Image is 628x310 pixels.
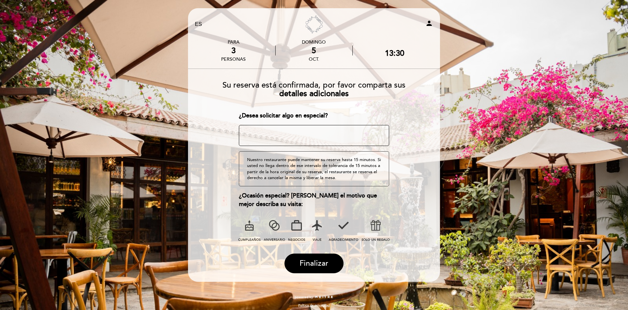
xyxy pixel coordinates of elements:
span: powered by [295,295,313,300]
a: powered by [295,295,333,300]
img: MEITRE [315,296,333,299]
span: AGRADECIMIENTO [329,238,358,242]
span: NEGOCIOS [288,238,305,242]
div: ¿Desea solicitar algo en especial? [239,112,389,120]
span: Finalizar [300,259,328,268]
i: person [425,19,433,27]
button: Finalizar [284,254,344,273]
b: detalles adicionales [279,89,349,98]
a: Política de privacidad [298,303,330,308]
div: Nuestro restaurante puede mantener su reserva hasta 15 minutos. Si usted no llega dentro de ese i... [239,151,389,186]
span: Su reserva está confirmada, por favor comparta sus [222,80,406,90]
div: personas [221,56,246,62]
span: ANIVERSARIO [264,238,285,242]
div: PARA [221,39,246,45]
div: 5 [276,46,352,55]
div: ¿Ocasión especial? [PERSON_NAME] el motivo que mejor describa su visita: [239,192,389,208]
div: 3 [221,46,246,55]
div: domingo [276,39,352,45]
a: Casa Tambo [273,15,355,33]
span: SOLO UN REGALO [362,238,390,242]
div: oct. [276,56,352,62]
button: person [425,19,433,30]
span: CUMPLEAÑOS [238,238,261,242]
div: 13:30 [385,49,404,58]
span: VIAJE [313,238,322,242]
